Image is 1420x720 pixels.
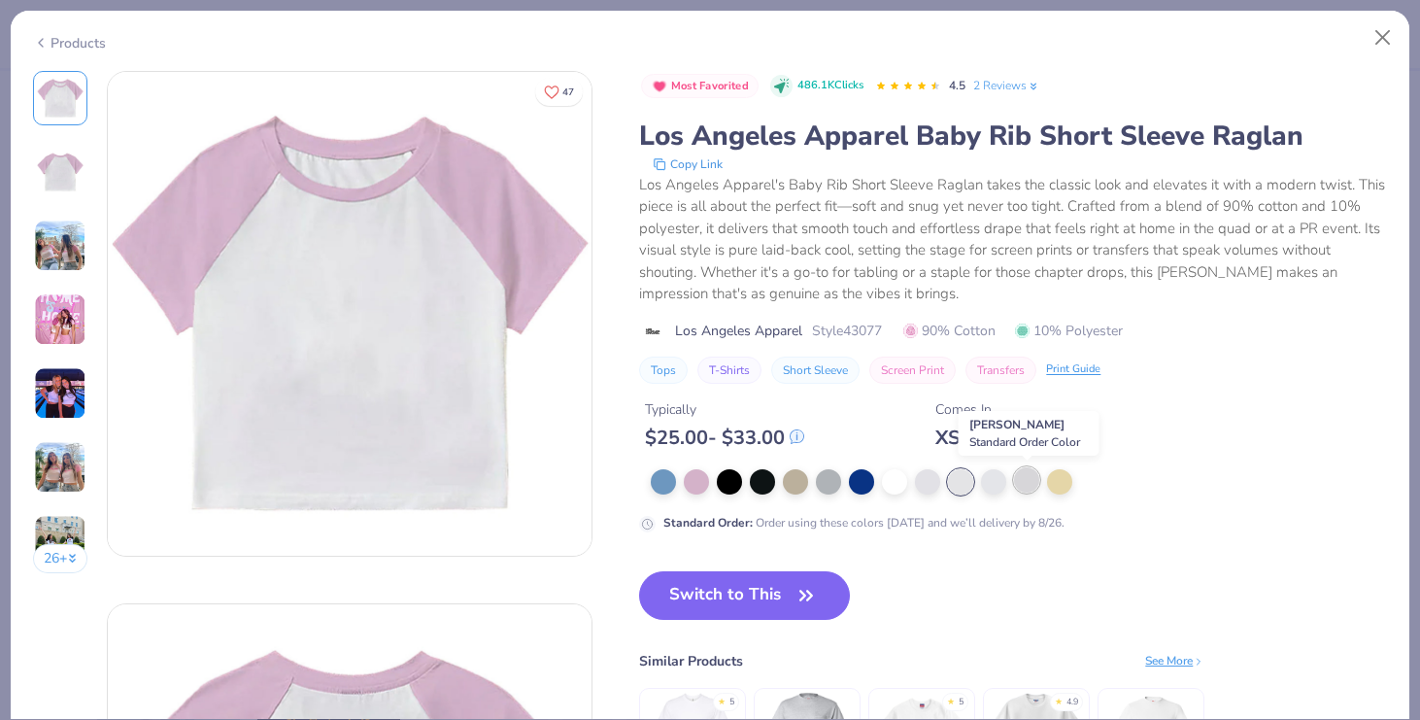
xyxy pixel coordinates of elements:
[639,357,688,384] button: Tops
[947,696,955,703] div: ★
[108,72,592,556] img: Front
[1365,19,1402,56] button: Close
[37,149,84,195] img: Back
[1066,696,1078,709] div: 4.9
[639,571,850,620] button: Switch to This
[1055,696,1063,703] div: ★
[663,514,1065,531] div: Order using these colors [DATE] and we’ll delivery by 8/26.
[34,367,86,420] img: User generated content
[639,324,665,339] img: brand logo
[1046,361,1100,378] div: Print Guide
[34,220,86,272] img: User generated content
[1015,321,1123,341] span: 10% Polyester
[903,321,996,341] span: 90% Cotton
[33,544,88,573] button: 26+
[645,426,804,450] div: $ 25.00 - $ 33.00
[771,357,860,384] button: Short Sleeve
[535,78,583,106] button: Like
[639,651,743,671] div: Similar Products
[34,441,86,494] img: User generated content
[959,411,1099,456] div: [PERSON_NAME]
[647,154,728,174] button: copy to clipboard
[34,515,86,567] img: User generated content
[965,357,1036,384] button: Transfers
[973,77,1040,94] a: 2 Reviews
[33,33,106,53] div: Products
[663,515,753,531] strong: Standard Order :
[34,293,86,346] img: User generated content
[652,79,667,94] img: Most Favorited sort
[1145,652,1204,669] div: See More
[641,74,759,99] button: Badge Button
[718,696,726,703] div: ★
[675,321,802,341] span: Los Angeles Apparel
[959,696,964,709] div: 5
[729,696,734,709] div: 5
[639,118,1387,154] div: Los Angeles Apparel Baby Rib Short Sleeve Raglan
[812,321,882,341] span: Style 43077
[37,75,84,121] img: Front
[969,434,1080,450] span: Standard Order Color
[639,174,1387,305] div: Los Angeles Apparel's Baby Rib Short Sleeve Raglan takes the classic look and elevates it with a ...
[935,426,1014,450] div: XS - 3XL
[797,78,863,94] span: 486.1K Clicks
[671,81,749,91] span: Most Favorited
[562,87,574,97] span: 47
[645,399,804,420] div: Typically
[875,71,941,102] div: 4.5 Stars
[869,357,956,384] button: Screen Print
[935,399,1014,420] div: Comes In
[697,357,761,384] button: T-Shirts
[949,78,965,93] span: 4.5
